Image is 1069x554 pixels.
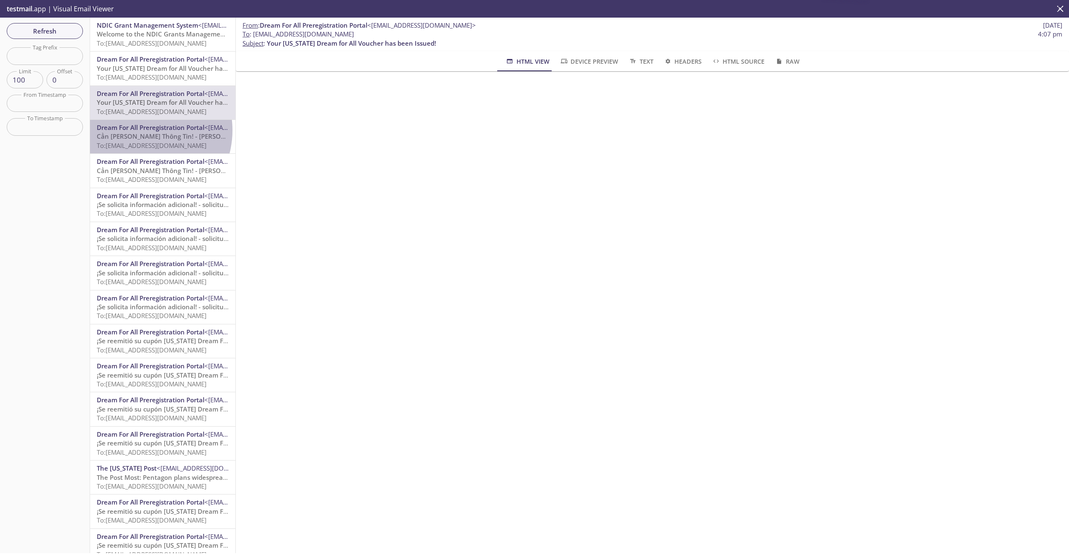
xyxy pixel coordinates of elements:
span: <[EMAIL_ADDRESS][DOMAIN_NAME]> [204,123,313,132]
span: ¡Se reemitió su cupón [US_STATE] Dream For All! [97,507,240,515]
span: Dream For All Preregistration Portal [97,396,204,404]
span: The Post Most: Pentagon plans widespread random polygraphs, NDAs to stanch leaks [97,473,355,482]
div: Dream For All Preregistration Portal<[EMAIL_ADDRESS][DOMAIN_NAME]>¡Se solicita información adicio... [90,256,235,290]
span: <[EMAIL_ADDRESS][DOMAIN_NAME]> [204,430,313,438]
span: Your [US_STATE] Dream for All Voucher has been Issued! [97,64,266,72]
span: ¡Se reemitió su cupón [US_STATE] Dream For All! [97,371,240,379]
button: Refresh [7,23,83,39]
span: HTML Source [712,56,764,67]
span: <[EMAIL_ADDRESS][DOMAIN_NAME]> [204,498,313,506]
span: ¡Se solicita información adicional! - solicitud de CalHFA [97,303,260,311]
span: Dream For All Preregistration Portal [97,532,204,541]
div: Dream For All Preregistration Portal<[EMAIL_ADDRESS][DOMAIN_NAME]>Cần [PERSON_NAME] Thông Tin! - ... [90,120,235,153]
span: ¡Se reemitió su cupón [US_STATE] Dream For All! [97,439,240,447]
span: Dream For All Preregistration Portal [97,362,204,370]
span: Dream For All Preregistration Portal [97,430,204,438]
div: Dream For All Preregistration Portal<[EMAIL_ADDRESS][DOMAIN_NAME]>¡Se reemitió su cupón [US_STATE... [90,392,235,426]
div: Dream For All Preregistration Portal<[EMAIL_ADDRESS][DOMAIN_NAME]>¡Se reemitió su cupón [US_STATE... [90,358,235,392]
span: <[EMAIL_ADDRESS][DOMAIN_NAME]> [204,328,313,336]
span: Dream For All Preregistration Portal [97,328,204,336]
span: ¡Se reemitió su cupón [US_STATE] Dream For All! [97,337,240,345]
div: Dream For All Preregistration Portal<[EMAIL_ADDRESS][DOMAIN_NAME]>Your [US_STATE] Dream for All V... [90,86,235,119]
span: To: [EMAIL_ADDRESS][DOMAIN_NAME] [97,346,207,354]
span: <[EMAIL_ADDRESS][DOMAIN_NAME]> [204,532,313,541]
div: The [US_STATE] Post<[EMAIL_ADDRESS][DOMAIN_NAME]>The Post Most: Pentagon plans widespread random ... [90,461,235,494]
span: ¡Se reemitió su cupón [US_STATE] Dream For All! [97,405,240,413]
span: Cần [PERSON_NAME] Thông Tin! - [PERSON_NAME] Ký CalHFA [97,166,281,175]
span: To: [EMAIL_ADDRESS][DOMAIN_NAME] [97,243,207,252]
span: To: [EMAIL_ADDRESS][DOMAIN_NAME] [97,39,207,47]
span: From [243,21,258,29]
span: Your [US_STATE] Dream for All Voucher has been Issued! [267,39,436,47]
span: Dream For All Preregistration Portal [97,225,204,234]
span: To: [EMAIL_ADDRESS][DOMAIN_NAME] [97,277,207,286]
p: : [243,30,1062,48]
div: Dream For All Preregistration Portal<[EMAIL_ADDRESS][DOMAIN_NAME]>Cần [PERSON_NAME] Thông Tin! - ... [90,154,235,187]
div: Dream For All Preregistration Portal<[EMAIL_ADDRESS][DOMAIN_NAME]>¡Se solicita información adicio... [90,290,235,324]
div: NDIC Grant Management System<[EMAIL_ADDRESS][DOMAIN_NAME]>Welcome to the NDIC Grants Management S... [90,18,235,51]
span: <[EMAIL_ADDRESS][DOMAIN_NAME]> [204,157,313,166]
span: Headers [664,56,702,67]
div: Dream For All Preregistration Portal<[EMAIL_ADDRESS][DOMAIN_NAME]>¡Se reemitió su cupón [US_STATE... [90,427,235,460]
span: Text [628,56,653,67]
span: Cần [PERSON_NAME] Thông Tin! - [PERSON_NAME] Ký CalHFA [97,132,281,140]
span: ¡Se solicita información adicional! - solicitud de CalHFA [97,200,260,209]
span: Device Preview [560,56,618,67]
div: Dream For All Preregistration Portal<[EMAIL_ADDRESS][DOMAIN_NAME]>¡Se solicita información adicio... [90,222,235,256]
span: To: [EMAIL_ADDRESS][DOMAIN_NAME] [97,414,207,422]
span: <[EMAIL_ADDRESS][DOMAIN_NAME]> [204,362,313,370]
span: To: [EMAIL_ADDRESS][DOMAIN_NAME] [97,311,207,320]
span: To: [EMAIL_ADDRESS][DOMAIN_NAME] [97,380,207,388]
span: To: [EMAIL_ADDRESS][DOMAIN_NAME] [97,482,207,490]
span: Subject [243,39,263,47]
span: [DATE] [1043,21,1062,30]
span: To: [EMAIL_ADDRESS][DOMAIN_NAME] [97,141,207,150]
span: <[EMAIL_ADDRESS][DOMAIN_NAME]> [204,294,313,302]
span: <[EMAIL_ADDRESS][DOMAIN_NAME]> [204,225,313,234]
span: <[EMAIL_ADDRESS][DOMAIN_NAME]> [204,259,313,268]
span: To: [EMAIL_ADDRESS][DOMAIN_NAME] [97,516,207,524]
span: Dream For All Preregistration Portal [97,259,204,268]
span: Raw [775,56,799,67]
span: <[EMAIL_ADDRESS][DOMAIN_NAME]> [204,396,313,404]
span: Dream For All Preregistration Portal [97,55,204,63]
div: Dream For All Preregistration Portal<[EMAIL_ADDRESS][DOMAIN_NAME]>Your [US_STATE] Dream for All V... [90,52,235,85]
span: ¡Se reemitió su cupón [US_STATE] Dream For All! [97,541,240,549]
span: To: [EMAIL_ADDRESS][DOMAIN_NAME] [97,209,207,217]
span: To [243,30,250,38]
span: : [243,21,476,30]
span: NDIC Grant Management System [97,21,198,29]
span: To: [EMAIL_ADDRESS][DOMAIN_NAME] [97,175,207,184]
div: Dream For All Preregistration Portal<[EMAIL_ADDRESS][DOMAIN_NAME]>¡Se reemitió su cupón [US_STATE... [90,324,235,358]
span: Dream For All Preregistration Portal [97,498,204,506]
span: Dream For All Preregistration Portal [97,89,204,98]
span: The [US_STATE] Post [97,464,157,472]
span: Your [US_STATE] Dream for All Voucher has been Issued! [97,98,266,106]
span: To: [EMAIL_ADDRESS][DOMAIN_NAME] [97,107,207,116]
span: <[EMAIL_ADDRESS][DOMAIN_NAME]> [204,192,313,200]
span: <[EMAIL_ADDRESS][DOMAIN_NAME]> [204,89,313,98]
span: <[EMAIL_ADDRESS][DOMAIN_NAME]> [367,21,476,29]
span: HTML View [505,56,549,67]
div: Dream For All Preregistration Portal<[EMAIL_ADDRESS][DOMAIN_NAME]>¡Se reemitió su cupón [US_STATE... [90,494,235,528]
span: <[EMAIL_ADDRESS][DOMAIN_NAME]> [198,21,307,29]
span: To: [EMAIL_ADDRESS][DOMAIN_NAME] [97,448,207,456]
span: <[EMAIL_ADDRESS][DOMAIN_NAME]> [204,55,313,63]
span: 4:07 pm [1038,30,1062,39]
span: Dream For All Preregistration Portal [260,21,367,29]
div: Dream For All Preregistration Portal<[EMAIL_ADDRESS][DOMAIN_NAME]>¡Se solicita información adicio... [90,188,235,222]
span: Dream For All Preregistration Portal [97,157,204,166]
span: <[EMAIL_ADDRESS][DOMAIN_NAME]> [157,464,265,472]
span: Dream For All Preregistration Portal [97,294,204,302]
span: Welcome to the NDIC Grants Management System [97,30,250,38]
span: Dream For All Preregistration Portal [97,192,204,200]
span: : [EMAIL_ADDRESS][DOMAIN_NAME] [243,30,354,39]
span: ¡Se solicita información adicional! - solicitud de CalHFA [97,269,260,277]
span: testmail [7,4,32,13]
span: Refresh [13,26,76,36]
span: ¡Se solicita información adicional! - solicitud de CalHFA [97,234,260,243]
span: Dream For All Preregistration Portal [97,123,204,132]
span: To: [EMAIL_ADDRESS][DOMAIN_NAME] [97,73,207,81]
